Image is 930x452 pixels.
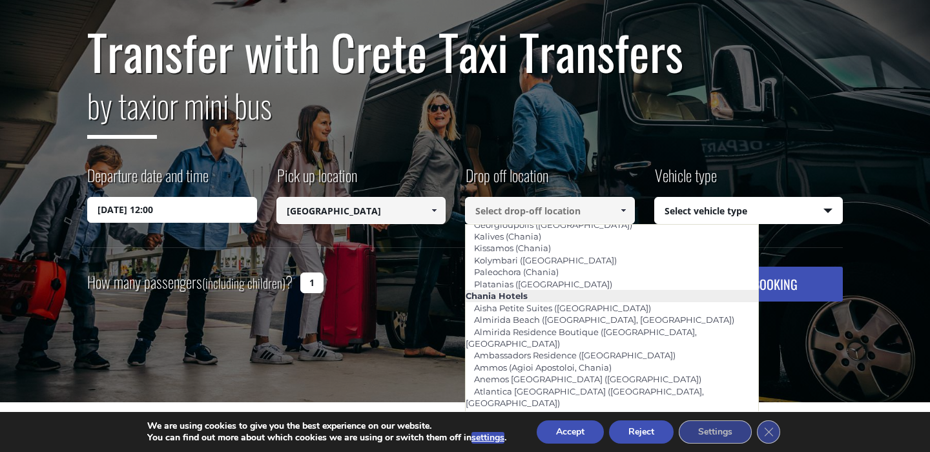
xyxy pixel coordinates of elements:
label: Departure date and time [87,164,209,197]
a: Almirida Residence Boutique ([GEOGRAPHIC_DATA], [GEOGRAPHIC_DATA]) [466,323,697,353]
a: Ambassadors Residence ([GEOGRAPHIC_DATA]) [466,346,684,364]
span: Select vehicle type [655,198,843,225]
a: Show All Items [424,197,445,224]
a: Almirida Beach ([GEOGRAPHIC_DATA], [GEOGRAPHIC_DATA]) [466,311,743,329]
a: Ammos (Agioi Apostoloi, Chania) [466,358,620,376]
button: Settings [679,420,752,444]
p: We are using cookies to give you the best experience on our website. [147,420,506,432]
label: Drop off location [465,164,548,197]
span: by taxi [87,81,157,139]
button: Reject [609,420,674,444]
label: Pick up location [276,164,357,197]
a: Anemos [GEOGRAPHIC_DATA] ([GEOGRAPHIC_DATA]) [466,370,710,388]
h2: or mini bus [87,79,843,149]
a: Atlantica [GEOGRAPHIC_DATA] ([GEOGRAPHIC_DATA], [GEOGRAPHIC_DATA]) [466,382,704,412]
button: Accept [537,420,604,444]
a: Platanias ([GEOGRAPHIC_DATA]) [466,275,621,293]
a: Aisha Petite Suites ([GEOGRAPHIC_DATA]) [466,299,659,317]
input: Select pickup location [276,197,446,224]
a: Paleochora (Chania) [466,263,567,281]
li: Chania Hotels [466,290,758,302]
a: Kissamos (Chania) [466,239,559,257]
p: You can find out more about which cookies we are using or switch them off in . [147,432,506,444]
a: Kolymbari ([GEOGRAPHIC_DATA]) [466,251,625,269]
label: Vehicle type [654,164,717,197]
button: Close GDPR Cookie Banner [757,420,780,444]
a: Georgioupolis ([GEOGRAPHIC_DATA]) [466,216,641,234]
small: (including children) [202,273,285,293]
a: Show All Items [612,197,634,224]
a: Kalives (Chania) [466,227,550,245]
label: How many passengers ? [87,267,293,298]
h1: Transfer with Crete Taxi Transfers [87,25,843,79]
button: settings [471,432,504,444]
input: Select drop-off location [465,197,635,224]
